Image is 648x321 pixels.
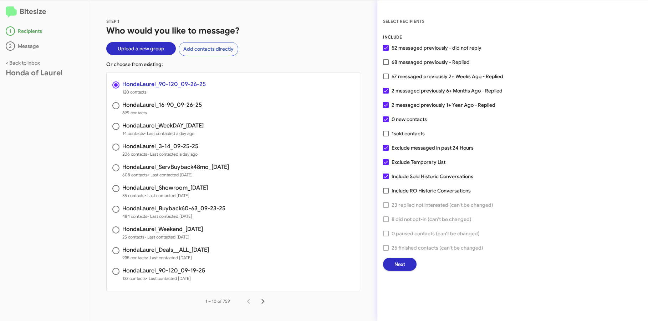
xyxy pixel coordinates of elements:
[6,26,83,36] div: Recipients
[144,193,189,198] span: • Last contacted [DATE]
[392,129,425,138] span: 1
[392,186,471,195] span: Include RO Historic Conversations
[122,123,204,129] h3: HondaLaurel_WeekDAY_[DATE]
[394,130,425,137] span: sold contacts
[147,214,192,219] span: • Last contacted [DATE]
[392,144,474,152] span: Exclude messaged in past 24 Hours
[144,131,194,136] span: • Last contacted a day ago
[122,171,229,179] span: 608 contacts
[6,41,15,51] div: 2
[122,81,206,87] h3: HondaLaurel_90-120_09-26-25
[122,151,198,158] span: 206 contacts
[392,158,445,166] span: Exclude Temporary List
[106,42,176,55] button: Upload a new group
[392,172,473,181] span: Include Sold Historic Conversations
[122,254,209,261] span: 935 contacts
[122,192,208,199] span: 35 contacts
[122,268,205,274] h3: HondaLaurel_90-120_09-19-25
[392,72,503,81] span: 67 messaged previously 2+ Weeks Ago - Replied
[146,276,191,281] span: • Last contacted [DATE]
[383,258,417,271] button: Next
[392,244,483,252] span: 25 finished contacts (can't be changed)
[106,61,360,68] p: Or choose from existing:
[6,60,40,66] a: < Back to inbox
[148,172,193,177] span: • Last contacted [DATE]
[6,26,15,36] div: 1
[383,19,424,24] span: SELECT RECIPIENTS
[122,164,229,170] h3: HondaLaurel_ServBuyback48mo_[DATE]
[6,6,17,18] img: logo-minimal.svg
[122,226,203,232] h3: HondaLaurel_Weekend_[DATE]
[256,294,270,309] button: Next page
[144,234,189,240] span: • Last contacted [DATE]
[383,34,642,41] div: INCLUDE
[392,115,427,124] span: 0 new contacts
[392,86,502,95] span: 2 messaged previously 6+ Months Ago - Replied
[205,298,230,305] div: 1 – 10 of 759
[392,215,471,224] span: 8 did not opt-in (can't be changed)
[6,6,83,18] h2: Bitesize
[147,151,198,157] span: • Last contacted a day ago
[106,25,360,36] h1: Who would you like to message?
[122,144,198,149] h3: HondaLaurel_3-14_09-25-25
[392,201,493,209] span: 23 replied not interested (can't be changed)
[122,234,203,241] span: 25 contacts
[106,19,119,24] span: STEP 1
[122,275,205,282] span: 132 contacts
[122,109,202,116] span: 699 contacts
[118,42,164,55] span: Upload a new group
[392,101,495,109] span: 2 messaged previously 1+ Year Ago - Replied
[122,130,204,137] span: 14 contacts
[122,89,206,96] span: 120 contacts
[241,294,256,309] button: Previous page
[122,206,225,211] h3: HondaLaurel_Buyback60-63_09-23-25
[392,58,470,66] span: 68 messaged previously - Replied
[179,42,238,56] button: Add contacts directly
[6,41,83,51] div: Message
[392,229,480,238] span: 0 paused contacts (can't be changed)
[122,102,202,108] h3: HondaLaurel_16-90_09-26-25
[122,247,209,253] h3: HondaLaurel_Deals__ALL_[DATE]
[122,213,225,220] span: 484 contacts
[6,69,83,76] div: Honda of Laurel
[122,185,208,191] h3: HondaLaurel_Showroom_[DATE]
[394,258,405,271] span: Next
[392,44,481,52] span: 52 messaged previously - did not reply
[147,255,192,260] span: • Last contacted [DATE]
